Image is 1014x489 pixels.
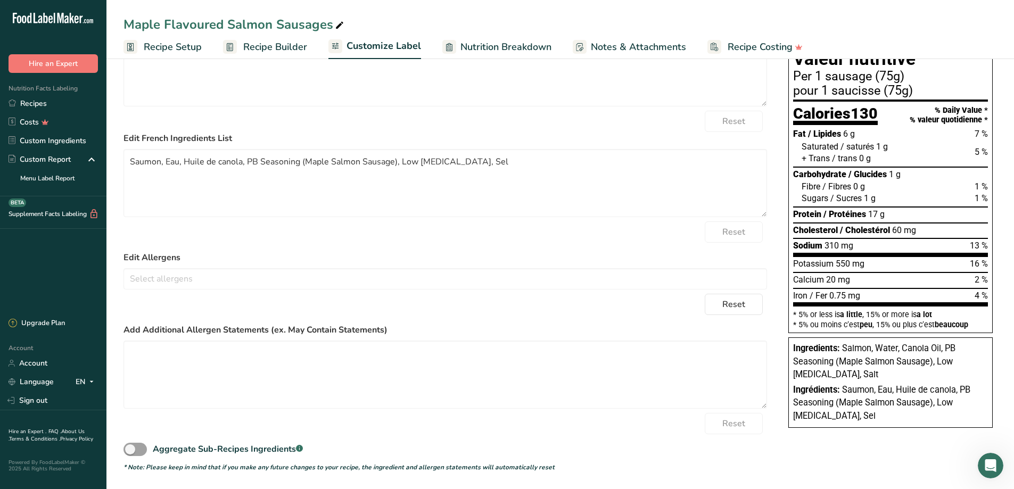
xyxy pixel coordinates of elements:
[705,221,763,243] button: Reset
[876,142,888,152] span: 1 g
[829,291,860,301] span: 0.75 mg
[793,70,988,83] div: Per 1 sausage (75g)
[793,225,838,235] span: Cholesterol
[975,147,988,157] span: 5 %
[793,85,988,97] div: pour 1 saucisse (75g)
[722,417,745,430] span: Reset
[176,359,196,366] span: News
[9,154,71,165] div: Custom Report
[442,35,551,59] a: Nutrition Breakdown
[21,112,192,130] p: How can we help?
[975,129,988,139] span: 7 %
[707,35,803,59] a: Recipe Costing
[802,181,820,192] span: Fibre
[147,17,168,38] img: Profile image for Reem
[62,359,98,366] span: Messages
[793,209,821,219] span: Protein
[47,169,466,177] span: Sorry, [DATE] we were very busy. The name of the recipe is PB Seasoning (Maple Salmon Sausages). ...
[15,300,197,320] div: Hire an Expert Services
[9,54,98,73] button: Hire an Expert
[167,17,188,38] img: Profile image for Rachelle
[76,376,98,388] div: EN
[22,273,178,296] div: How Subscription Upgrades Work on [DOMAIN_NAME]
[935,320,968,329] span: beaucoup
[830,193,862,203] span: / Sucres
[793,385,970,421] span: Saumon, Eau, Huile de canola, PB Seasoning (Maple Salmon Sausage), Low [MEDICAL_DATA], Sel
[9,428,46,435] a: Hire an Expert .
[864,193,876,203] span: 1 g
[21,76,192,112] p: Hi [PERSON_NAME] 👋
[125,359,142,366] span: Help
[15,244,197,265] button: Search for help
[223,35,307,59] a: Recipe Builder
[840,225,890,235] span: / Cholestérol
[22,249,86,260] span: Search for help
[106,332,160,375] button: Help
[826,275,850,285] span: 20 mg
[722,298,745,311] span: Reset
[22,304,178,316] div: Hire an Expert Services
[160,332,213,375] button: News
[81,179,112,190] div: • 4h ago
[793,129,806,139] span: Fat
[917,310,932,319] span: a lot
[978,453,1003,478] iframe: Intercom live chat
[705,294,763,315] button: Reset
[14,359,38,366] span: Home
[975,193,988,203] span: 1 %
[591,40,686,54] span: Notes & Attachments
[15,269,197,300] div: How Subscription Upgrades Work on [DOMAIN_NAME]
[573,35,686,59] a: Notes & Attachments
[48,428,61,435] a: FAQ .
[11,204,202,234] div: Send us a message
[793,343,840,353] span: Ingredients:
[793,259,834,269] span: Potassium
[9,318,65,329] div: Upgrade Plan
[793,32,988,68] h1: Nutrition Facts Valeur nutritive
[889,169,901,179] span: 1 g
[11,159,202,198] div: Profile image for RachelleSorry, [DATE] we were very busy. The name of the recipe is PB Seasoning...
[9,435,60,443] a: Terms & Conditions .
[123,35,202,59] a: Recipe Setup
[123,463,555,471] i: * Note: Please keep in mind that if you make any future changes to your recipe, the ingredient an...
[60,435,93,443] a: Privacy Policy
[793,291,807,301] span: Iron
[153,443,303,455] div: Aggregate Sub-Recipes Ingredients
[460,40,551,54] span: Nutrition Breakdown
[853,181,865,192] span: 0 g
[21,23,105,35] img: logo
[47,179,79,190] div: Rachelle
[840,310,862,319] span: a little
[144,40,202,54] span: Recipe Setup
[793,321,988,328] div: * 5% ou moins c’est , 15% ou plus c’est
[793,169,846,179] span: Carbohydrate
[802,153,830,163] span: + Trans
[851,104,878,122] span: 130
[868,209,885,219] span: 17 g
[793,343,955,379] span: Salmon, Water, Canola Oil, PB Seasoning (Maple Salmon Sausage), Low [MEDICAL_DATA], Salt
[808,129,841,139] span: / Lipides
[860,320,872,329] span: peu
[705,413,763,434] button: Reset
[11,143,202,199] div: Recent messageProfile image for RachelleSorry, [DATE] we were very busy. The name of the recipe i...
[793,306,988,328] section: * 5% or less is , 15% or more is
[975,181,988,192] span: 1 %
[123,324,767,336] label: Add Additional Allergen Statements (ex. May Contain Statements)
[9,459,98,472] div: Powered By FoodLabelMaker © 2025 All Rights Reserved
[793,241,822,251] span: Sodium
[836,259,864,269] span: 550 mg
[127,17,148,38] img: Profile image for Rana
[124,270,766,287] input: Select allergens
[22,324,178,346] div: How to Print Your Labels & Choose the Right Printer
[793,275,824,285] span: Calcium
[843,129,855,139] span: 6 g
[722,226,745,238] span: Reset
[822,181,851,192] span: / Fibres
[970,259,988,269] span: 16 %
[848,169,887,179] span: / Glucides
[22,152,191,163] div: Recent message
[22,168,43,189] img: Profile image for Rachelle
[810,291,827,301] span: / Fer
[123,15,346,34] div: Maple Flavoured Salmon Sausages
[53,332,106,375] button: Messages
